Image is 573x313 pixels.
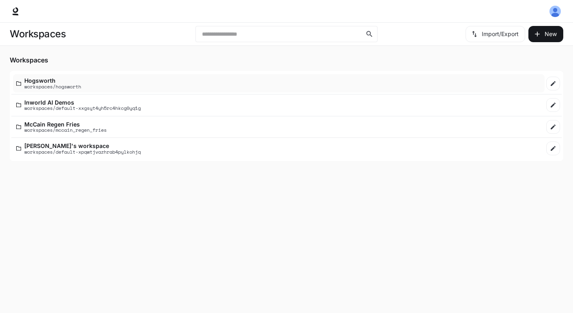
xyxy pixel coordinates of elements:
[466,26,525,42] button: Import/Export
[10,56,563,64] h5: Workspaces
[546,141,560,155] a: Edit workspace
[13,118,545,136] a: McCain Regen Friesworkspaces/mccain_regen_fries
[24,99,141,105] p: Inworld AI Demos
[549,6,561,17] img: User avatar
[24,149,141,154] p: workspaces/default-xpqwtjvazhrab4pylkohjq
[547,3,563,19] button: User avatar
[10,26,66,42] h1: Workspaces
[24,143,141,149] p: [PERSON_NAME]'s workspace
[24,105,141,111] p: workspaces/default-xxgsyt4yh5rc4hkcg0yq1g
[24,127,107,133] p: workspaces/mccain_regen_fries
[546,120,560,134] a: Edit workspace
[13,74,545,92] a: Hogsworthworkspaces/hogsworth
[13,96,545,114] a: Inworld AI Demosworkspaces/default-xxgsyt4yh5rc4hkcg0yq1g
[546,98,560,112] a: Edit workspace
[24,121,107,127] p: McCain Regen Fries
[13,139,545,158] a: [PERSON_NAME]'s workspaceworkspaces/default-xpqwtjvazhrab4pylkohjq
[24,77,81,84] p: Hogsworth
[546,77,560,90] a: Edit workspace
[528,26,563,42] button: Create workspace
[24,84,81,89] p: workspaces/hogsworth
